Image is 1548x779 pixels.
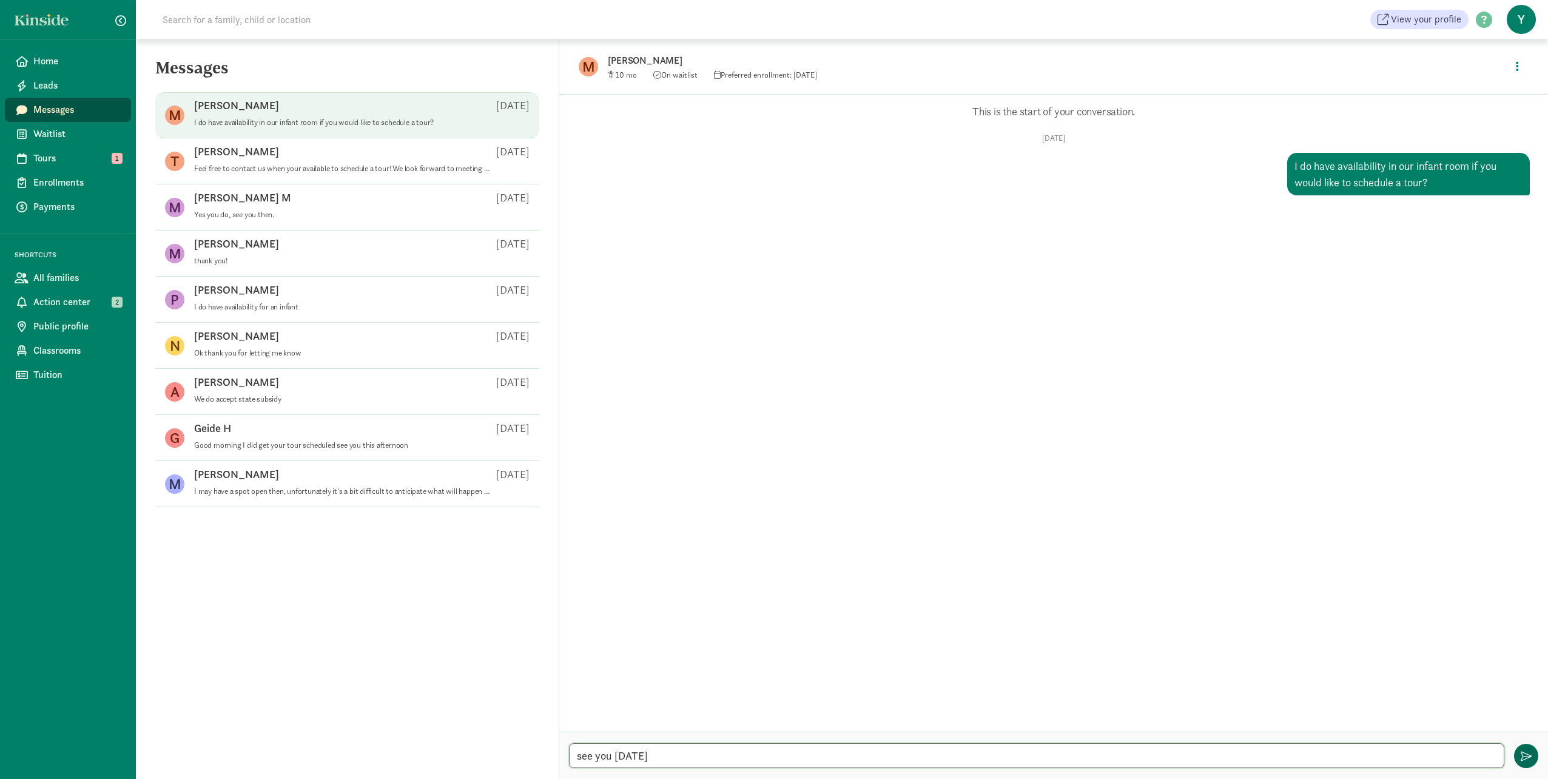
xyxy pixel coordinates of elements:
[165,382,184,402] figure: A
[33,200,121,214] span: Payments
[5,49,131,73] a: Home
[496,421,530,436] p: [DATE]
[33,103,121,117] span: Messages
[496,375,530,389] p: [DATE]
[194,487,491,496] p: I may have a spot open then, unfortunately it's a bit difficult to anticipate what will happen be...
[5,290,131,314] a: Action center 2
[5,339,131,363] a: Classrooms
[5,266,131,290] a: All families
[112,153,123,164] span: 1
[194,164,491,174] p: Feel free to contact us when your available to schedule a tour! We look forward to meeting you
[496,237,530,251] p: [DATE]
[194,375,279,389] p: [PERSON_NAME]
[608,52,990,69] p: [PERSON_NAME]
[136,58,476,87] h5: Messages
[165,152,184,171] figure: T
[194,144,279,159] p: [PERSON_NAME]
[496,467,530,482] p: [DATE]
[112,297,123,308] span: 2
[33,78,121,93] span: Leads
[653,70,698,80] span: On waitlist
[165,428,184,448] figure: G
[577,133,1530,143] p: [DATE]
[496,191,530,205] p: [DATE]
[33,175,121,190] span: Enrollments
[194,329,279,343] p: [PERSON_NAME]
[165,106,184,125] figure: M
[616,70,637,80] span: 10
[1287,153,1530,195] div: I do have availability in our infant room if you would like to schedule a tour?
[33,271,121,285] span: All families
[33,319,121,334] span: Public profile
[1507,5,1536,34] span: Y
[165,474,184,494] figure: M
[194,237,279,251] p: [PERSON_NAME]
[5,122,131,146] a: Waitlist
[496,283,530,297] p: [DATE]
[194,421,231,436] p: Geide H
[33,343,121,358] span: Classrooms
[165,244,184,263] figure: M
[5,314,131,339] a: Public profile
[5,195,131,219] a: Payments
[33,368,121,382] span: Tuition
[5,170,131,195] a: Enrollments
[1391,12,1461,27] span: View your profile
[5,73,131,98] a: Leads
[5,363,131,387] a: Tuition
[194,283,279,297] p: [PERSON_NAME]
[194,394,491,404] p: We do accept state subsidy
[496,329,530,343] p: [DATE]
[5,146,131,170] a: Tours 1
[714,70,817,80] span: Preferred enrollment: [DATE]
[33,54,121,69] span: Home
[194,467,279,482] p: [PERSON_NAME]
[194,348,491,358] p: Ok thank you for letting me know
[194,256,491,266] p: thank you!
[33,295,121,309] span: Action center
[194,210,491,220] p: Yes you do, see you then.
[165,290,184,309] figure: P
[577,104,1530,119] p: This is the start of your conversation.
[33,127,121,141] span: Waitlist
[194,191,291,205] p: [PERSON_NAME] M
[5,98,131,122] a: Messages
[194,302,491,312] p: I do have availability for an infant
[194,118,491,127] p: I do have availability in our infant room if you would like to schedule a tour?
[165,336,184,356] figure: N
[194,98,279,113] p: [PERSON_NAME]
[33,151,121,166] span: Tours
[155,7,496,32] input: Search for a family, child or location
[496,98,530,113] p: [DATE]
[194,440,491,450] p: Good morning I did get your tour scheduled see you this afternoon
[496,144,530,159] p: [DATE]
[165,198,184,217] figure: M
[1370,10,1469,29] a: View your profile
[579,57,598,76] figure: M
